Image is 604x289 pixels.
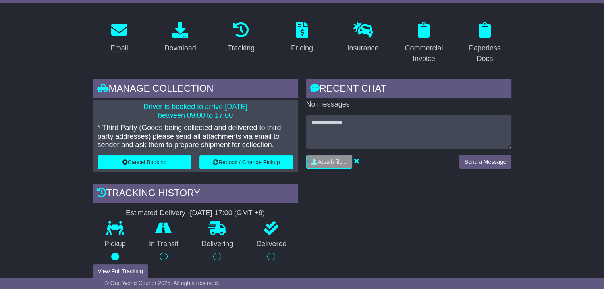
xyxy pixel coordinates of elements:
[459,155,511,169] button: Send a Message
[347,43,378,54] div: Insurance
[93,264,148,278] button: View Full Tracking
[159,19,201,56] a: Download
[245,240,298,249] p: Delivered
[190,240,245,249] p: Delivering
[398,19,450,67] a: Commercial Invoice
[93,209,298,218] div: Estimated Delivery -
[105,280,220,286] span: © One World Courier 2025. All rights reserved.
[98,124,293,149] p: * Third Party (Goods being collected and delivered to third party addresses) please send all atta...
[98,103,293,120] p: Driver is booked to arrive [DATE] between 09:00 to 17:00
[93,240,137,249] p: Pickup
[164,43,196,54] div: Download
[463,43,506,64] div: Paperless Docs
[306,100,511,109] p: No messages
[93,184,298,205] div: Tracking history
[228,43,255,54] div: Tracking
[105,19,133,56] a: Email
[342,19,384,56] a: Insurance
[137,240,190,249] p: In Transit
[458,19,511,67] a: Paperless Docs
[403,43,445,64] div: Commercial Invoice
[199,155,293,169] button: Rebook / Change Pickup
[190,209,265,218] div: [DATE] 17:00 (GMT +8)
[110,43,128,54] div: Email
[291,43,313,54] div: Pricing
[222,19,260,56] a: Tracking
[306,79,511,100] div: RECENT CHAT
[93,79,298,100] div: Manage collection
[286,19,318,56] a: Pricing
[98,155,192,169] button: Cancel Booking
